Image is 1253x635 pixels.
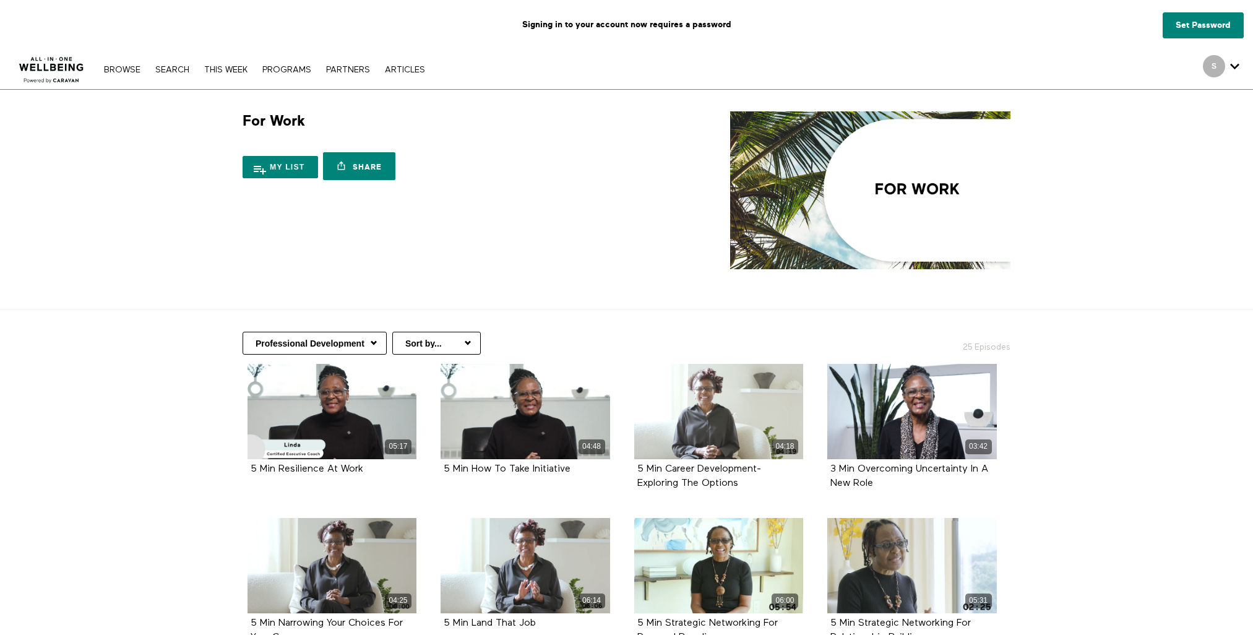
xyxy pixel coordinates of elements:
a: Search [149,66,196,74]
a: 5 Min Career Development- Exploring The Options 04:18 [634,364,804,459]
a: 5 Min Resilience At Work [251,464,363,473]
p: Signing in to your account now requires a password [9,9,1244,40]
a: 5 Min Land That Job 06:14 [441,518,610,613]
div: 04:25 [385,594,411,608]
div: Secondary [1194,50,1249,89]
img: CARAVAN [14,48,89,85]
h1: For Work [243,111,305,131]
div: 06:00 [772,594,798,608]
button: My list [243,156,318,178]
a: 3 Min Overcoming Uncertainty In A New Role [830,464,988,488]
a: 5 Min How To Take Initiative 04:48 [441,364,610,459]
div: 04:48 [579,439,605,454]
img: For Work [730,111,1010,269]
a: 3 Min Overcoming Uncertainty In A New Role 03:42 [827,364,997,459]
a: ARTICLES [379,66,431,74]
a: Share [323,152,395,180]
a: Set Password [1163,12,1244,38]
div: 04:18 [772,439,798,454]
a: 5 Min Career Development- Exploring The Options [637,464,761,488]
a: 5 Min Strategic Networking For Personal Branding 06:00 [634,518,804,613]
a: THIS WEEK [198,66,254,74]
div: 05:17 [385,439,411,454]
a: 5 Min Strategic Networking For Relationship Building 05:31 [827,518,997,613]
a: 5 Min Narrowing Your Choices For Your Career 04:25 [248,518,417,613]
div: 06:14 [579,594,605,608]
a: 5 Min Resilience At Work 05:17 [248,364,417,459]
a: 5 Min Land That Job [444,618,536,628]
div: 03:42 [965,439,992,454]
nav: Primary [98,63,431,76]
a: 5 Min How To Take Initiative [444,464,571,473]
div: 05:31 [965,594,992,608]
a: PROGRAMS [256,66,317,74]
a: PARTNERS [320,66,376,74]
h2: 25 Episodes [879,332,1018,353]
a: Browse [98,66,147,74]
